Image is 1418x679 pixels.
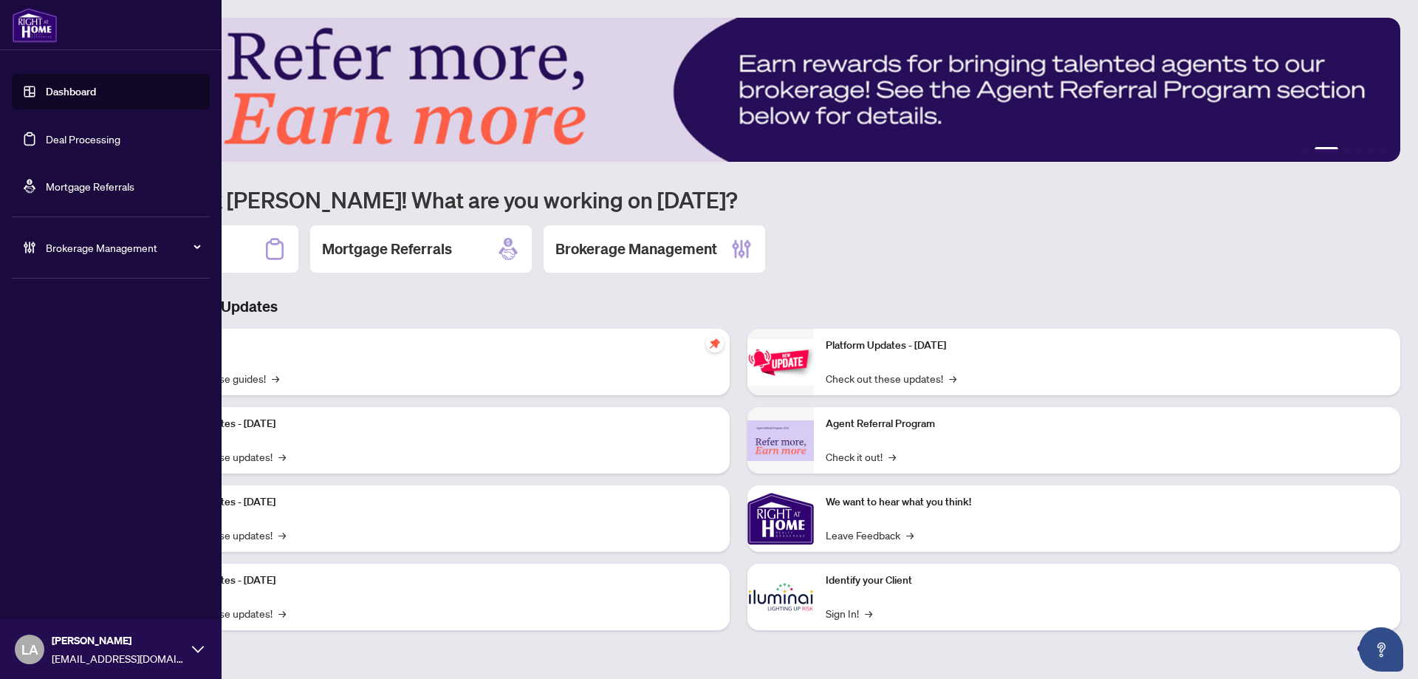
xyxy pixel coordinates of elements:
button: 1 [1303,147,1309,153]
img: logo [12,7,58,43]
p: We want to hear what you think! [826,494,1388,511]
button: 5 [1368,147,1374,153]
a: Mortgage Referrals [46,180,134,193]
a: Leave Feedback→ [826,527,914,543]
span: → [278,527,286,543]
img: Agent Referral Program [747,420,814,461]
p: Self-Help [155,338,718,354]
img: Slide 1 [77,18,1400,162]
a: Check it out!→ [826,448,896,465]
span: [PERSON_NAME] [52,632,185,649]
span: → [278,605,286,621]
span: → [906,527,914,543]
a: Check out these updates!→ [826,370,956,386]
img: We want to hear what you think! [747,485,814,552]
h2: Mortgage Referrals [322,239,452,259]
p: Platform Updates - [DATE] [155,416,718,432]
span: → [888,448,896,465]
button: Open asap [1359,627,1403,672]
span: LA [21,639,38,660]
p: Identify your Client [826,573,1388,589]
button: 2 [1315,147,1338,153]
span: → [278,448,286,465]
button: 3 [1344,147,1350,153]
span: [EMAIL_ADDRESS][DOMAIN_NAME] [52,650,185,666]
a: Sign In!→ [826,605,872,621]
p: Agent Referral Program [826,416,1388,432]
button: 4 [1356,147,1362,153]
button: 6 [1380,147,1386,153]
h1: Welcome back [PERSON_NAME]! What are you working on [DATE]? [77,185,1400,214]
a: Deal Processing [46,132,120,146]
h2: Brokerage Management [555,239,717,259]
p: Platform Updates - [DATE] [155,573,718,589]
img: Platform Updates - June 23, 2025 [747,339,814,386]
span: → [865,605,872,621]
span: Brokerage Management [46,239,199,256]
span: pushpin [706,335,724,352]
a: Dashboard [46,85,96,98]
img: Identify your Client [747,564,814,630]
p: Platform Updates - [DATE] [155,494,718,511]
p: Platform Updates - [DATE] [826,338,1388,354]
span: → [272,370,279,386]
h3: Brokerage & Industry Updates [77,296,1400,317]
span: → [949,370,956,386]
